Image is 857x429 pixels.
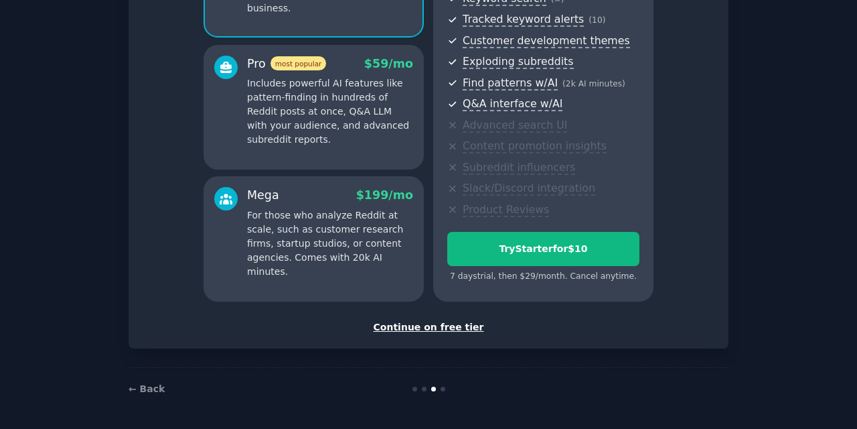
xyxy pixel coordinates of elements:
div: Continue on free tier [143,320,714,334]
span: Tracked keyword alerts [463,13,584,27]
span: Content promotion insights [463,139,607,154]
span: Q&A interface w/AI [463,97,562,111]
div: Try Starter for $10 [448,242,639,256]
span: Customer development themes [463,34,630,48]
span: ( 2k AI minutes ) [562,79,625,88]
span: ( 10 ) [589,15,605,25]
span: $ 59 /mo [364,57,413,70]
p: For those who analyze Reddit at scale, such as customer research firms, startup studios, or conte... [247,208,413,279]
div: Pro [247,56,326,72]
span: Find patterns w/AI [463,76,558,90]
span: most popular [270,56,327,70]
button: TryStarterfor$10 [447,232,639,266]
a: ← Back [129,383,165,394]
span: Advanced search UI [463,119,567,133]
span: Slack/Discord integration [463,182,595,196]
div: Mega [247,187,279,204]
p: Includes powerful AI features like pattern-finding in hundreds of Reddit posts at once, Q&A LLM w... [247,76,413,147]
span: $ 199 /mo [356,188,413,202]
span: Product Reviews [463,203,549,217]
span: Exploding subreddits [463,55,573,69]
span: Subreddit influencers [463,161,575,175]
div: 7 days trial, then $ 29 /month . Cancel anytime. [447,271,639,283]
